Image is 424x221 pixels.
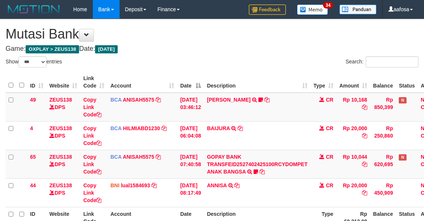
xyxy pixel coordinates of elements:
a: Copy HILMIABD1230 to clipboard [162,125,167,131]
a: Copy Link Code [83,154,101,175]
span: BCA [110,125,121,131]
span: BCA [110,97,121,103]
span: 65 [30,154,36,160]
span: BCA [110,154,121,160]
span: CR [326,182,333,188]
td: DPS [46,178,80,207]
a: GOPAY BANK TRANSFEID2527402425100RCYDOMPET ANAK BANGSA [207,154,307,175]
td: DPS [46,150,80,178]
span: 44 [30,182,36,188]
img: Button%20Memo.svg [297,4,328,15]
td: Rp 850,399 [370,93,396,122]
span: CR [326,154,333,160]
a: Copy Link Code [83,97,101,118]
label: Show entries [6,56,62,67]
h4: Game: Date: [6,45,418,53]
th: Type: activate to sort column ascending [310,72,336,93]
a: ANNISA [207,182,226,188]
a: ZEUS138 [49,97,72,103]
span: CR [326,125,333,131]
a: Copy Link Code [83,125,101,146]
td: Rp 450,909 [370,178,396,207]
span: [DATE] [95,45,118,53]
a: ZEUS138 [49,182,72,188]
td: DPS [46,121,80,150]
td: Rp 10,044 [336,150,370,178]
th: Account: activate to sort column ascending [107,72,177,93]
span: 4 [30,125,33,131]
th: Description: activate to sort column ascending [204,72,310,93]
td: Rp 10,168 [336,93,370,122]
th: Balance [370,72,396,93]
a: Copy ANISAH5575 to clipboard [156,154,161,160]
td: [DATE] 03:46:12 [177,93,204,122]
select: Showentries [19,56,46,67]
th: Date: activate to sort column descending [177,72,204,93]
input: Search: [366,56,418,67]
span: Has Note [399,97,406,103]
a: Copy Link Code [83,182,101,203]
a: Copy Rp 10,168 to clipboard [362,104,367,110]
td: Rp 20,000 [336,121,370,150]
a: Copy BAIJURA to clipboard [238,125,243,131]
span: OXPLAY > ZEUS138 [26,45,79,53]
a: Copy Rp 10,044 to clipboard [362,161,367,167]
a: [PERSON_NAME] [207,97,250,103]
label: Search: [346,56,418,67]
img: MOTION_logo.png [6,4,62,15]
th: Link Code: activate to sort column ascending [80,72,107,93]
img: Feedback.jpg [249,4,286,15]
th: Amount: activate to sort column ascending [336,72,370,93]
h1: Mutasi Bank [6,27,418,42]
a: Copy lual1584693 to clipboard [151,182,157,188]
a: Copy Rp 20,000 to clipboard [362,190,367,196]
a: Copy GOPAY BANK TRANSFEID2527402425100RCYDOMPET ANAK BANGSA to clipboard [260,169,265,175]
td: [DATE] 08:17:49 [177,178,204,207]
a: ZEUS138 [49,154,72,160]
a: ZEUS138 [49,125,72,131]
a: BAIJURA [207,125,230,131]
a: Copy Rp 20,000 to clipboard [362,133,367,139]
a: ANISAH5575 [123,97,154,103]
a: Copy ANNISA to clipboard [234,182,239,188]
td: Rp 620,695 [370,150,396,178]
span: BNI [110,182,119,188]
span: CR [326,97,333,103]
th: Website: activate to sort column ascending [46,72,80,93]
td: [DATE] 07:40:58 [177,150,204,178]
td: [DATE] 06:04:08 [177,121,204,150]
a: lual1584693 [121,182,150,188]
span: 49 [30,97,36,103]
td: DPS [46,93,80,122]
a: Copy INA PAUJANAH to clipboard [264,97,270,103]
th: Status [396,72,418,93]
td: Rp 20,000 [336,178,370,207]
span: Has Note [399,154,406,161]
img: panduan.png [339,4,376,14]
td: Rp 250,860 [370,121,396,150]
span: 34 [323,2,333,9]
a: Copy ANISAH5575 to clipboard [156,97,161,103]
a: HILMIABD1230 [123,125,160,131]
a: ANISAH5575 [123,154,154,160]
th: ID: activate to sort column ascending [27,72,46,93]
